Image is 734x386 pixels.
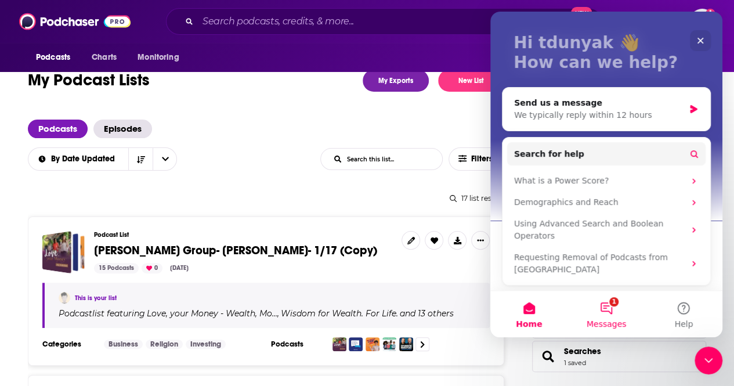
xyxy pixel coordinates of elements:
a: [PERSON_NAME] Group- [PERSON_NAME]- 1/17 (Copy) [94,244,377,257]
a: Charts [84,46,124,68]
a: Religion [146,340,183,349]
span: Searches [532,341,706,372]
a: Podcasts [28,120,88,138]
img: Exploring the Marketplace [399,337,413,351]
a: Wisdom for Wealth. For Life. [279,309,398,318]
div: 17 list results [28,194,504,203]
img: Podchaser - Follow, Share and Rate Podcasts [19,10,131,33]
a: This is your list [75,294,117,302]
span: [PERSON_NAME] Group- [PERSON_NAME]- 1/17 (Copy) [94,243,377,258]
svg: Add a profile image [706,9,715,18]
span: Logged in as tdunyak [689,9,715,34]
input: Search podcasts, credits, & more... [198,12,497,31]
div: Search podcasts, credits, & more... [166,8,602,35]
h3: Podcast List [94,231,392,239]
span: , [277,308,279,319]
span: By Date Updated [51,155,119,163]
h3: Categories [42,340,95,349]
h3: Podcasts [271,340,323,349]
span: Filters [471,155,494,163]
a: Lowe Group- Deirdre Gibson- 1/17 (Copy) [42,231,85,273]
img: Journey To Launch [366,337,379,351]
img: Wisdom for Wealth. For Life. [349,337,363,351]
button: open menu [28,46,85,68]
span: Podcasts [36,49,70,66]
img: The Clever Girls Know Podcast [382,337,396,351]
h2: Choose List sort [28,147,177,171]
div: Podcast list featuring [59,308,476,319]
iframe: Intercom live chat [695,347,722,374]
button: Filters [449,147,504,171]
a: My Exports [363,70,429,92]
img: Talia [59,292,70,304]
span: Monitoring [138,49,179,66]
button: Sort Direction [128,148,153,170]
div: 0 [142,263,162,273]
button: Show profile menu [689,9,715,34]
a: 1 saved [564,359,586,367]
button: open menu [129,46,194,68]
a: Investing [186,340,226,349]
button: open menu [28,155,129,163]
iframe: Intercom live chat [490,12,722,337]
button: Show More Button [471,231,490,250]
a: Business [104,340,143,349]
div: 15 Podcasts [94,263,139,273]
h4: Love, your Money - Wealth, Mo… [147,309,277,318]
span: New [571,7,592,18]
button: open menu [153,148,177,170]
a: Searches [564,346,601,356]
p: and 13 others [400,308,454,319]
a: Episodes [93,120,152,138]
button: New List [438,70,504,92]
img: Love, your Money - Wealth, Money, and Financial Advisor for Women [332,337,346,351]
img: User Profile [689,9,715,34]
h1: My Podcast Lists [28,70,150,92]
span: Charts [92,49,117,66]
a: Searches [536,348,559,365]
div: [DATE] [165,263,193,273]
a: Love, your Money - Wealth, Mo… [145,309,277,318]
h4: Wisdom for Wealth. For Life. [281,309,398,318]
